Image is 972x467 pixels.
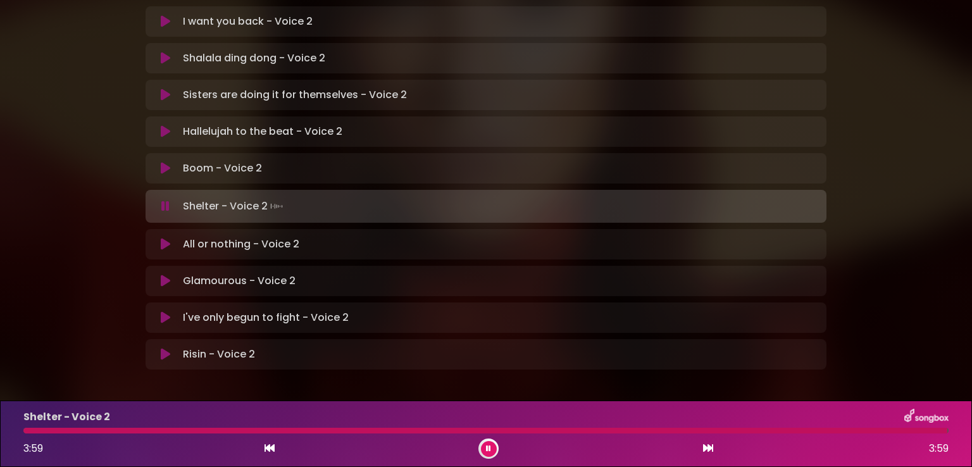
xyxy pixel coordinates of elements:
[183,14,313,29] p: I want you back - Voice 2
[183,310,349,325] p: I've only begun to fight - Voice 2
[183,51,325,66] p: Shalala ding dong - Voice 2
[183,273,296,289] p: Glamourous - Voice 2
[183,87,407,103] p: Sisters are doing it for themselves - Voice 2
[904,409,949,425] img: songbox-logo-white.png
[183,124,342,139] p: Hallelujah to the beat - Voice 2
[183,347,255,362] p: Risin - Voice 2
[183,161,262,176] p: Boom - Voice 2
[23,409,110,425] p: Shelter - Voice 2
[268,197,285,215] img: waveform4.gif
[183,197,285,215] p: Shelter - Voice 2
[183,237,299,252] p: All or nothing - Voice 2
